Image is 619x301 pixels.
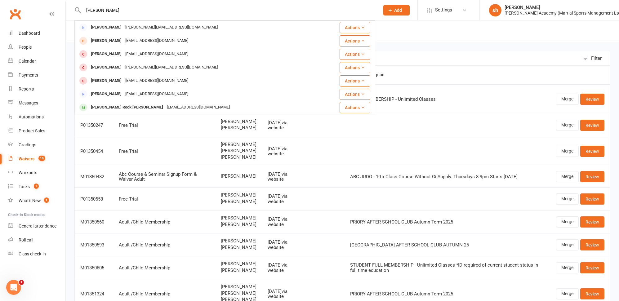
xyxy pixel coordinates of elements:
[340,22,370,33] button: Actions
[268,240,302,250] div: [DATE] via website
[340,35,370,46] button: Actions
[556,216,579,228] a: Merge
[340,62,370,73] button: Actions
[80,242,108,248] div: M01350593
[556,171,579,182] a: Merge
[19,114,44,119] div: Automations
[221,245,256,250] span: [PERSON_NAME]
[119,219,210,225] div: Adult /Child Membership
[221,155,256,160] span: [PERSON_NAME]
[221,291,256,296] span: [PERSON_NAME]
[123,50,190,59] div: [EMAIL_ADDRESS][DOMAIN_NAME]
[340,75,370,86] button: Actions
[268,146,302,157] div: [DATE] via website
[580,94,604,105] a: Review
[340,102,370,113] button: Actions
[221,199,256,204] span: [PERSON_NAME]
[350,219,545,225] div: PRIORY AFTER SCHOOL CLUB Autumn Term 2025
[119,197,210,202] div: Free Trial
[119,242,210,248] div: Adult /Child Membership
[8,82,65,96] a: Reports
[123,36,190,45] div: [EMAIL_ADDRESS][DOMAIN_NAME]
[119,291,210,297] div: Adult /Child Membership
[119,123,210,128] div: Free Trial
[123,90,190,99] div: [EMAIL_ADDRESS][DOMAIN_NAME]
[221,222,256,227] span: [PERSON_NAME]
[340,89,370,100] button: Actions
[80,149,108,154] div: P01350454
[435,3,452,17] span: Settings
[394,8,402,13] span: Add
[8,166,65,180] a: Workouts
[350,263,545,273] div: STUDENT FULL MEMBERSHIP - Unlimited Classes *ID required of current student status in full time e...
[579,51,610,65] button: Filter
[80,174,108,179] div: M01350482
[221,148,256,153] span: [PERSON_NAME]
[8,96,65,110] a: Messages
[80,197,108,202] div: P01350558
[8,152,65,166] a: Waivers 10
[119,149,210,154] div: Free Trial
[221,125,256,131] span: [PERSON_NAME]
[123,76,190,85] div: [EMAIL_ADDRESS][DOMAIN_NAME]
[19,73,38,77] div: Payments
[556,262,579,273] a: Merge
[8,54,65,68] a: Calendar
[221,193,256,198] span: [PERSON_NAME]
[19,237,33,242] div: Roll call
[38,156,45,161] span: 10
[268,194,302,204] div: [DATE] via website
[34,184,39,189] span: 7
[80,265,108,271] div: M01350605
[19,156,34,161] div: Waivers
[80,123,108,128] div: P01350247
[19,100,38,105] div: Messages
[268,120,302,131] div: [DATE] via website
[350,174,545,179] div: ABC JUDO - 10 x Class Course Without Gi Supply. Thursdays 8-9pm Starts [DATE]
[350,242,545,248] div: [GEOGRAPHIC_DATA] AFTER SCHOOL CLUB AUTUMN 25
[556,288,579,299] a: Merge
[8,40,65,54] a: People
[221,284,256,290] span: [PERSON_NAME]
[221,261,256,267] span: [PERSON_NAME]
[119,265,210,271] div: Adult /Child Membership
[8,219,65,233] a: General attendance kiosk mode
[44,197,49,203] span: 1
[580,146,604,157] a: Review
[556,239,579,250] a: Merge
[268,263,302,273] div: [DATE] via website
[89,23,123,32] div: [PERSON_NAME]
[89,76,123,85] div: [PERSON_NAME]
[580,239,604,250] a: Review
[221,119,256,124] span: [PERSON_NAME]
[19,45,32,50] div: People
[89,36,123,45] div: [PERSON_NAME]
[19,59,36,64] div: Calendar
[556,146,579,157] a: Merge
[19,198,41,203] div: What's New
[268,217,302,227] div: [DATE] via website
[7,6,23,22] a: Clubworx
[383,5,410,15] button: Add
[340,49,370,60] button: Actions
[8,124,65,138] a: Product Sales
[89,50,123,59] div: [PERSON_NAME]
[8,194,65,208] a: What's New1
[350,97,545,102] div: CHILD MEMBERSHIP - Unlimited Classes
[8,247,65,261] a: Class kiosk mode
[89,103,165,112] div: [PERSON_NAME] Rock [PERSON_NAME]
[8,180,65,194] a: Tasks 7
[345,66,550,84] th: Membership plan
[6,280,21,295] iframe: Intercom live chat
[80,291,108,297] div: M01351324
[123,63,220,72] div: [PERSON_NAME][EMAIL_ADDRESS][DOMAIN_NAME]
[82,6,375,15] input: Search...
[350,291,545,297] div: PRIORY AFTER SCHOOL CLUB Autumn Term 2025
[19,142,36,147] div: Gradings
[221,268,256,273] span: [PERSON_NAME]
[580,171,604,182] a: Review
[556,94,579,105] a: Merge
[221,142,256,147] span: [PERSON_NAME]
[489,4,501,16] div: sh
[556,120,579,131] a: Merge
